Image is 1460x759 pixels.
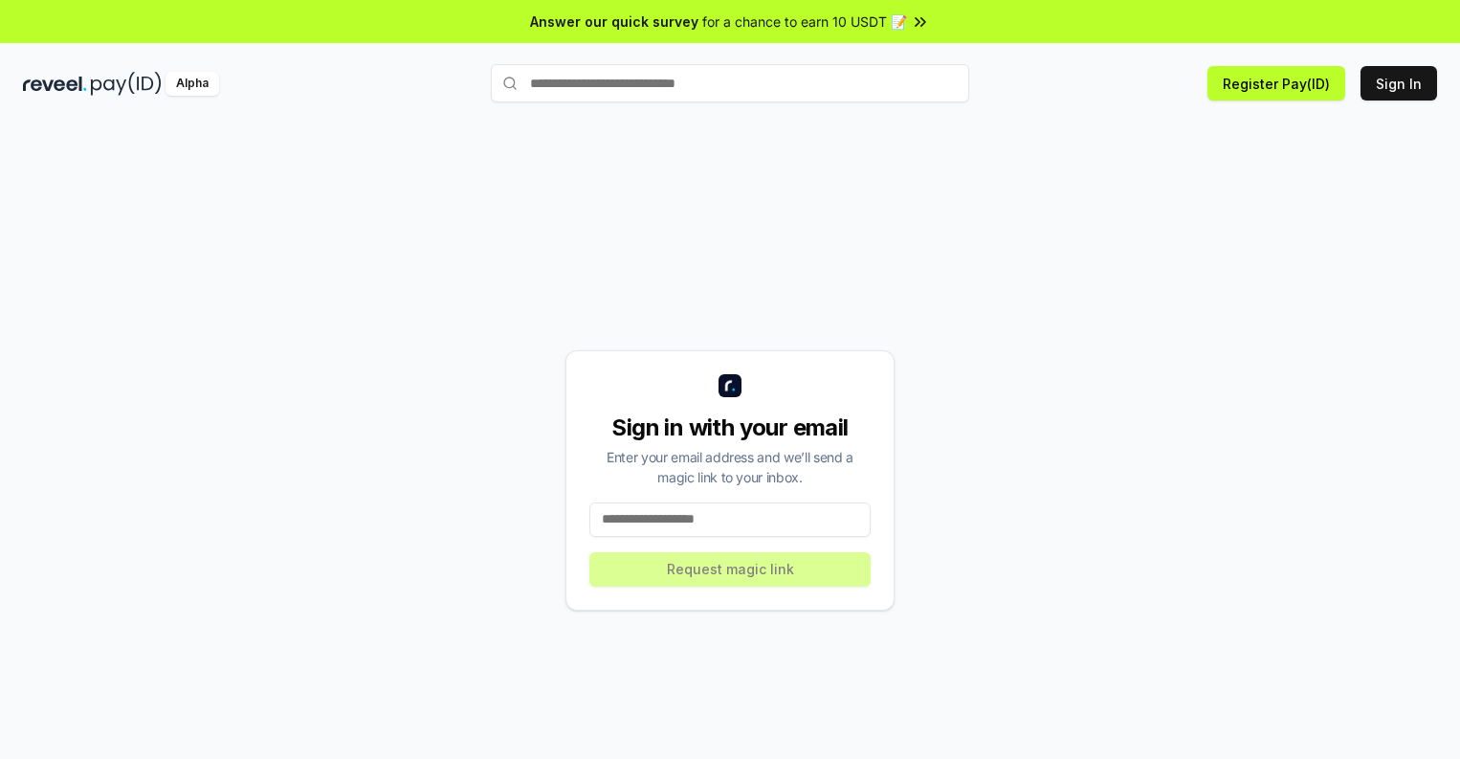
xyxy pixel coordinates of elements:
button: Sign In [1360,66,1437,100]
img: reveel_dark [23,72,87,96]
img: logo_small [719,374,741,397]
span: for a chance to earn 10 USDT 📝 [702,11,907,32]
div: Sign in with your email [589,413,871,443]
div: Enter your email address and we’ll send a magic link to your inbox. [589,447,871,487]
div: Alpha [166,72,219,96]
span: Answer our quick survey [530,11,698,32]
button: Register Pay(ID) [1207,66,1345,100]
img: pay_id [91,72,162,96]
